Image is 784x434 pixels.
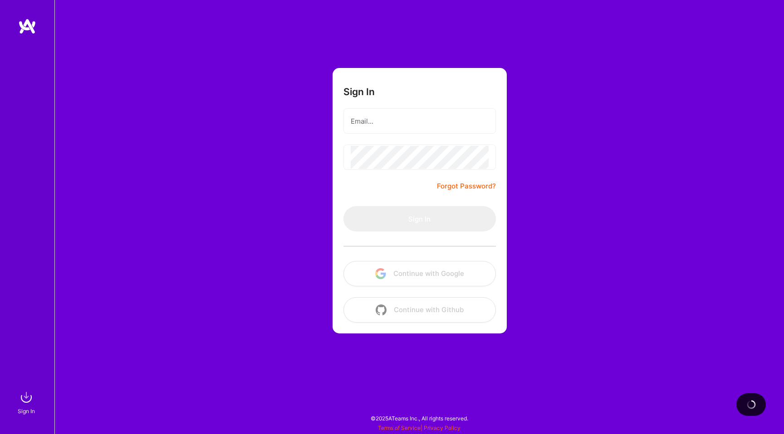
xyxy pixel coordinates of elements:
[424,424,461,431] a: Privacy Policy
[18,406,35,416] div: Sign In
[351,110,489,133] input: Email...
[375,268,386,279] img: icon
[437,181,496,192] a: Forgot Password?
[343,206,496,231] button: Sign In
[18,18,36,34] img: logo
[378,424,461,431] span: |
[17,388,35,406] img: sign in
[343,86,375,97] h3: Sign In
[343,261,496,286] button: Continue with Google
[343,297,496,323] button: Continue with Github
[378,424,421,431] a: Terms of Service
[376,304,387,315] img: icon
[746,399,757,410] img: loading
[19,388,35,416] a: sign inSign In
[54,407,784,429] div: © 2025 ATeams Inc., All rights reserved.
